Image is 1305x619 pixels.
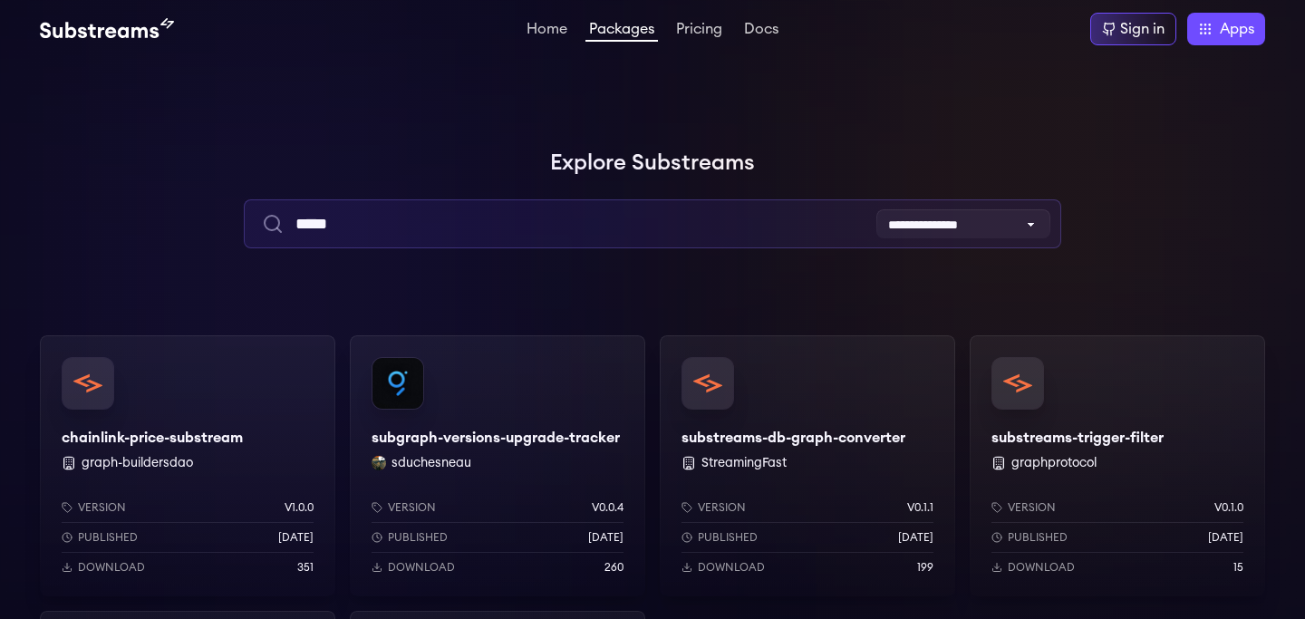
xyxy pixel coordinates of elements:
[585,22,658,42] a: Packages
[588,530,623,545] p: [DATE]
[701,454,787,472] button: StreamingFast
[1233,560,1243,575] p: 15
[388,560,455,575] p: Download
[672,22,726,40] a: Pricing
[278,530,314,545] p: [DATE]
[660,335,955,596] a: substreams-db-graph-convertersubstreams-db-graph-converter StreamingFastVersionv0.1.1Published[DA...
[78,560,145,575] p: Download
[604,560,623,575] p: 260
[350,335,645,596] a: subgraph-versions-upgrade-trackersubgraph-versions-upgrade-trackersduchesneau sduchesneauVersionv...
[907,500,933,515] p: v0.1.1
[1008,500,1056,515] p: Version
[970,335,1265,596] a: substreams-trigger-filtersubstreams-trigger-filter graphprotocolVersionv0.1.0Published[DATE]Downl...
[388,530,448,545] p: Published
[917,560,933,575] p: 199
[78,530,138,545] p: Published
[1008,560,1075,575] p: Download
[40,145,1265,181] h1: Explore Substreams
[78,500,126,515] p: Version
[592,500,623,515] p: v0.0.4
[698,560,765,575] p: Download
[1120,18,1165,40] div: Sign in
[898,530,933,545] p: [DATE]
[698,500,746,515] p: Version
[82,454,193,472] button: graph-buildersdao
[1208,530,1243,545] p: [DATE]
[391,454,471,472] button: sduchesneau
[285,500,314,515] p: v1.0.0
[1011,454,1097,472] button: graphprotocol
[40,18,174,40] img: Substream's logo
[388,500,436,515] p: Version
[297,560,314,575] p: 351
[698,530,758,545] p: Published
[40,335,335,596] a: chainlink-price-substreamchainlink-price-substream graph-buildersdaoVersionv1.0.0Published[DATE]D...
[740,22,782,40] a: Docs
[1008,530,1068,545] p: Published
[523,22,571,40] a: Home
[1214,500,1243,515] p: v0.1.0
[1090,13,1176,45] a: Sign in
[1220,18,1254,40] span: Apps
